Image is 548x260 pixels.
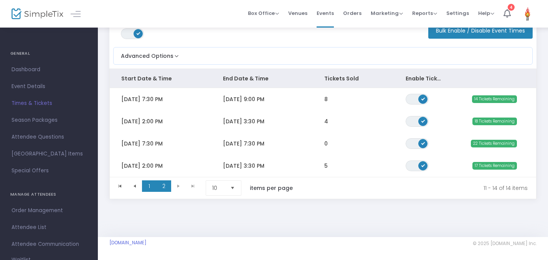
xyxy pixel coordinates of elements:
span: ON [421,141,425,145]
span: Times & Tickets [12,98,86,108]
span: Settings [446,3,469,23]
span: 14 Tickets Remaining [472,95,517,103]
span: Attendee Communication [12,239,86,249]
span: 10 [212,184,224,192]
span: Dashboard [12,65,86,75]
span: Attendee Questions [12,132,86,142]
span: [DATE] 3:30 PM [223,162,264,170]
button: Advanced Options [114,47,180,60]
span: Box Office [248,10,279,17]
button: Select [227,181,238,195]
span: 17 Tickets Remaining [472,162,517,170]
span: 8 [324,95,328,103]
th: End Date & Time [211,69,313,88]
span: Attendee List [12,222,86,232]
label: items per page [250,184,293,192]
h4: MANAGE ATTENDEES [10,187,87,202]
span: [DATE] 3:30 PM [223,118,264,125]
span: 22 Tickets Remaining [471,140,517,147]
span: 18 Tickets Remaining [472,118,517,125]
span: Reports [412,10,437,17]
span: ON [421,163,425,167]
span: [GEOGRAPHIC_DATA] Items [12,149,86,159]
span: Venues [288,3,307,23]
span: Season Packages [12,115,86,125]
span: [DATE] 7:30 PM [223,140,264,147]
span: Go to the first page [117,183,123,189]
th: Start Date & Time [110,69,211,88]
span: Go to the previous page [127,180,142,192]
span: Events [317,3,334,23]
span: Go to the previous page [132,183,138,189]
kendo-pager-info: 11 - 14 of 14 items [309,180,528,196]
span: 0 [324,140,328,147]
div: Data table [110,69,536,177]
span: Help [478,10,494,17]
span: ON [421,96,425,100]
h4: GENERAL [10,46,87,61]
span: Go to the first page [113,180,127,192]
th: Tickets Sold [313,69,394,88]
span: Page 2 [157,180,171,192]
span: Marketing [371,10,403,17]
span: [DATE] 2:00 PM [121,118,163,125]
span: Order Management [12,206,86,216]
span: [DATE] 9:00 PM [223,95,264,103]
span: [DATE] 7:30 PM [121,140,163,147]
span: [DATE] 7:30 PM [121,95,163,103]
div: 4 [508,4,515,11]
span: Orders [343,3,361,23]
button: Bulk Enable / Disable Event Times [428,23,533,39]
span: ON [137,31,140,35]
span: [DATE] 2:00 PM [121,162,163,170]
span: © 2025 [DOMAIN_NAME] Inc. [473,240,536,247]
span: 5 [324,162,328,170]
span: ON [421,119,425,123]
a: [DOMAIN_NAME] [109,240,147,246]
span: Event Details [12,82,86,92]
span: Special Offers [12,166,86,176]
th: Enable Ticket Sales [394,69,455,88]
span: 4 [324,118,328,125]
span: Page 1 [142,180,157,192]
